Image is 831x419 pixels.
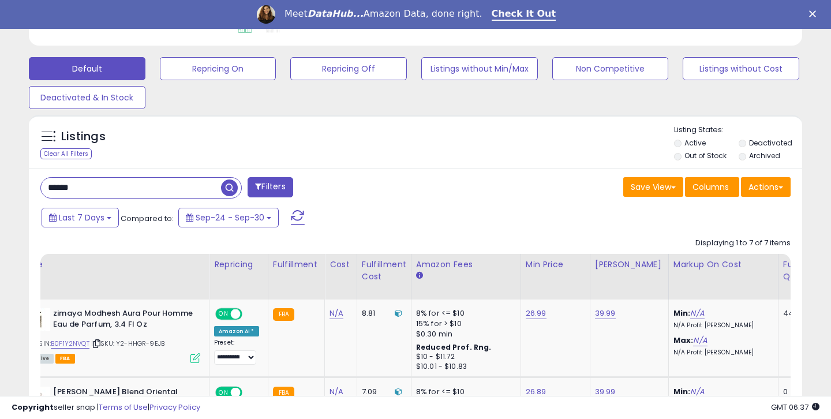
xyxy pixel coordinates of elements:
div: 8.81 [362,308,402,319]
p: N/A Profit [PERSON_NAME] [673,321,769,330]
a: N/A [690,308,704,319]
span: | SKU: Y2-HHGR-9EJB [91,339,164,348]
div: 8% for <= $10 [416,308,512,319]
div: $10 - $11.72 [416,352,512,362]
button: Non Competitive [552,57,669,80]
div: Markup on Cost [673,259,773,271]
div: Clear All Filters [40,148,92,159]
div: Meet Amazon Data, done right. [285,8,482,20]
span: FBA [55,354,75,364]
b: Reduced Prof. Rng. [416,342,492,352]
small: FBA [273,308,294,321]
button: Repricing On [160,57,276,80]
div: Cost [330,259,352,271]
h5: Listings [61,129,106,145]
button: Listings without Cost [683,57,799,80]
a: Terms of Use [99,402,148,413]
div: Amazon Fees [416,259,516,271]
label: Deactivated [749,138,792,148]
span: OFF [241,309,259,319]
label: Out of Stock [684,151,727,160]
a: 39.99 [595,308,616,319]
a: N/A [330,308,343,319]
span: ON [216,309,231,319]
span: 2025-10-8 06:37 GMT [771,402,819,413]
button: Actions [741,177,791,197]
button: Sep-24 - Sep-30 [178,208,279,227]
img: Profile image for Georgie [257,5,275,24]
label: Archived [749,151,780,160]
div: 15% for > $10 [416,319,512,329]
b: Max: [673,335,694,346]
span: Sep-24 - Sep-30 [196,212,264,223]
b: Min: [673,308,691,319]
span: Last 7 Days [59,212,104,223]
button: Last 7 Days [42,208,119,227]
div: Displaying 1 to 7 of 7 items [695,238,791,249]
button: Filters [248,177,293,197]
div: Fulfillment Cost [362,259,406,283]
div: Fulfillable Quantity [783,259,823,283]
button: Repricing Off [290,57,407,80]
small: Amazon Fees. [416,271,423,281]
div: Preset: [214,339,259,365]
div: Amazon AI * [214,326,259,336]
a: N/A [693,335,707,346]
div: Title [24,259,204,271]
div: Min Price [526,259,585,271]
button: Save View [623,177,683,197]
button: Default [29,57,145,80]
span: All listings currently available for purchase on Amazon [27,354,54,364]
p: Listing States: [674,125,803,136]
div: 44 [783,308,819,319]
span: Compared to: [121,213,174,224]
th: The percentage added to the cost of goods (COGS) that forms the calculator for Min & Max prices. [668,254,778,300]
div: seller snap | | [12,402,200,413]
label: Active [684,138,706,148]
a: B0F1Y2NVQT [51,339,89,349]
i: DataHub... [308,8,364,19]
div: $0.30 min [416,329,512,339]
strong: Copyright [12,402,54,413]
div: $10.01 - $10.83 [416,362,512,372]
button: Columns [685,177,739,197]
div: [PERSON_NAME] [595,259,664,271]
button: Listings without Min/Max [421,57,538,80]
div: Fulfillment [273,259,320,271]
span: Columns [692,181,729,193]
button: Deactivated & In Stock [29,86,145,109]
div: ASIN: [27,308,200,362]
a: Privacy Policy [149,402,200,413]
p: N/A Profit [PERSON_NAME] [673,349,769,357]
a: 26.99 [526,308,546,319]
div: Repricing [214,259,263,271]
div: Close [809,10,821,17]
b: zimaya Modhesh Aura Pour Homme Eau de Parfum, 3.4 Fl Oz [53,308,193,332]
a: Check It Out [492,8,556,21]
